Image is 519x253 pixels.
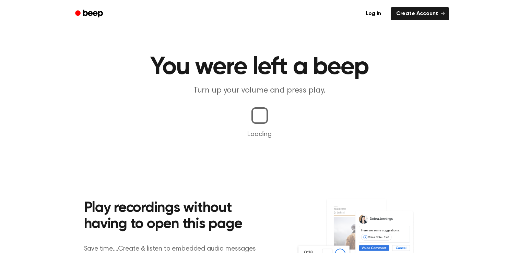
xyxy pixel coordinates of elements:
[391,7,449,20] a: Create Account
[8,129,511,140] p: Loading
[128,85,391,96] p: Turn up your volume and press play.
[70,7,109,21] a: Beep
[84,55,435,80] h1: You were left a beep
[84,200,269,233] h2: Play recordings without having to open this page
[360,7,387,20] a: Log in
